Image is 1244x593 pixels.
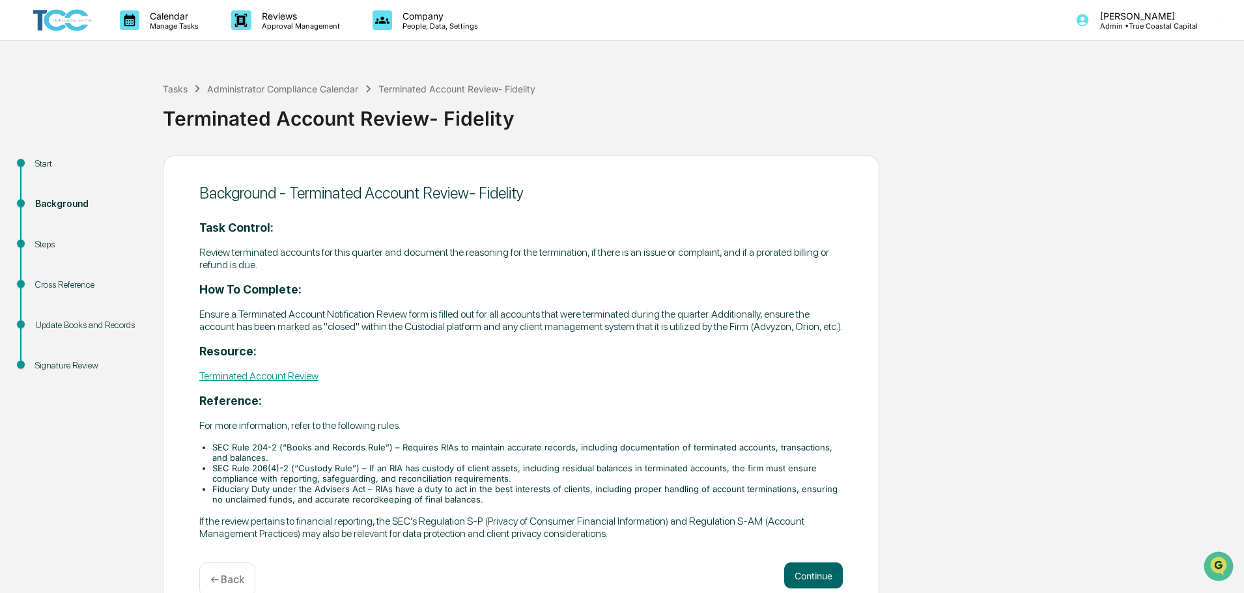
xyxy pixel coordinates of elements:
[13,27,237,48] p: How can we help?
[199,419,843,432] p: For more information, refer to the following rules.
[26,164,84,177] span: Preclearance
[139,10,205,21] p: Calendar
[35,359,142,372] div: Signature Review
[107,164,162,177] span: Attestations
[35,278,142,292] div: Cross Reference
[784,562,843,588] button: Continue
[1090,10,1198,21] p: [PERSON_NAME]
[212,442,843,463] li: SEC Rule 204-2 (“Books and Records Rule”) – Requires RIAs to maintain accurate records, including...
[130,221,158,230] span: Pylon
[92,220,158,230] a: Powered byPylon
[44,113,165,123] div: We're available if you need us!
[199,308,843,333] p: Ensure a Terminated Account Notification Review form is filled out for all accounts that were ter...
[251,21,346,31] p: Approval Management
[199,184,843,202] div: Background - Terminated Account Review- Fidelity
[35,318,142,332] div: Update Books and Records
[8,159,89,182] a: 🖐️Preclearance
[378,83,535,94] div: Terminated Account Review- Fidelity
[199,221,843,234] h3: ​
[163,83,188,94] div: Tasks
[44,100,214,113] div: Start new chat
[212,484,843,504] li: Fiduciary Duty under the Advisers Act – RIAs have a duty to act in the best interests of clients,...
[392,10,485,21] p: Company
[35,238,142,251] div: Steps
[13,165,23,176] div: 🖐️
[251,10,346,21] p: Reviews
[199,283,302,296] strong: How To Complete:
[199,246,843,271] p: Review terminated accounts for this quarter and document the reasoning for the termination, if th...
[13,100,36,123] img: 1746055101610-c473b297-6a78-478c-a979-82029cc54cd1
[199,344,257,358] strong: Resource:
[31,7,94,34] img: logo
[199,370,318,382] a: Terminated Account Review
[1090,21,1198,31] p: Admin • True Coastal Capital
[210,573,244,586] p: ← Back
[94,165,105,176] div: 🗄️
[199,394,262,407] strong: Reference:
[221,103,237,119] button: Start new chat
[35,197,142,211] div: Background
[8,184,87,207] a: 🔎Data Lookup
[163,96,1237,130] div: Terminated Account Review- Fidelity
[13,190,23,200] div: 🔎
[207,83,358,94] div: Administrator Compliance Calendar
[89,159,167,182] a: 🗄️Attestations
[139,21,205,31] p: Manage Tasks
[199,221,274,234] strong: Task Control:
[212,463,843,484] li: SEC Rule 206(4)-2 (“Custody Rule”) – If an RIA has custody of client assets, including residual b...
[1202,550,1237,585] iframe: Open customer support
[35,157,142,171] div: Start
[199,515,843,540] p: If the review pertains to financial reporting, the SEC’s Regulation S-P (Privacy of Consumer Fina...
[392,21,485,31] p: People, Data, Settings
[26,189,82,202] span: Data Lookup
